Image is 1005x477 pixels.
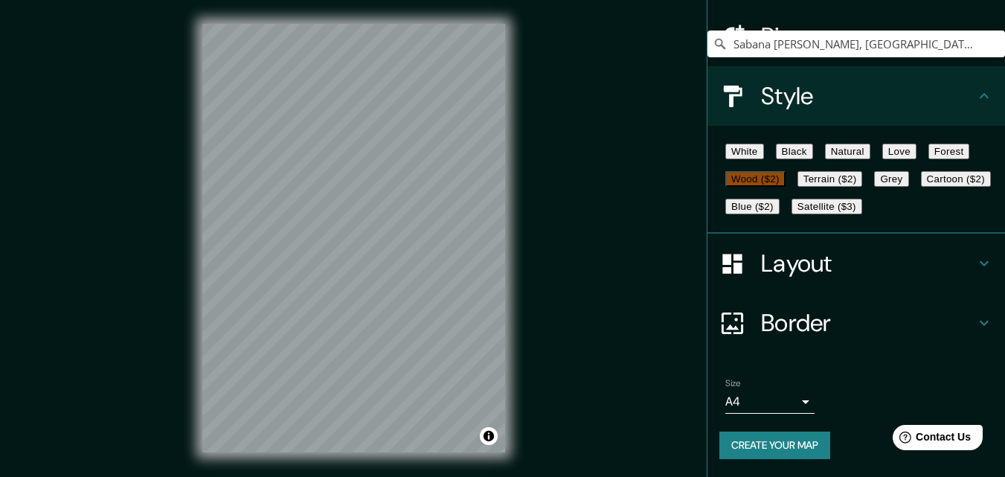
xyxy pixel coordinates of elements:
button: Love [882,144,916,159]
button: Create your map [719,432,830,459]
h4: Style [761,81,975,111]
button: Grey [874,171,908,187]
div: Style [707,66,1005,126]
button: Forest [928,144,970,159]
h4: Pins [761,22,975,51]
h4: Border [761,308,975,338]
input: Pick your city or area [707,31,1005,57]
label: Size [725,377,741,390]
canvas: Map [202,24,505,452]
iframe: Help widget launcher [873,419,989,461]
button: Black [776,144,813,159]
button: Satellite ($3) [792,199,862,214]
button: Cartoon ($2) [921,171,991,187]
button: Toggle attribution [480,427,498,445]
div: A4 [725,390,815,414]
div: Pins [707,7,1005,66]
h4: Layout [761,249,975,278]
button: Terrain ($2) [797,171,863,187]
button: Wood ($2) [725,171,786,187]
div: Border [707,293,1005,353]
button: Blue ($2) [725,199,780,214]
button: White [725,144,764,159]
button: Natural [825,144,870,159]
div: Layout [707,234,1005,293]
